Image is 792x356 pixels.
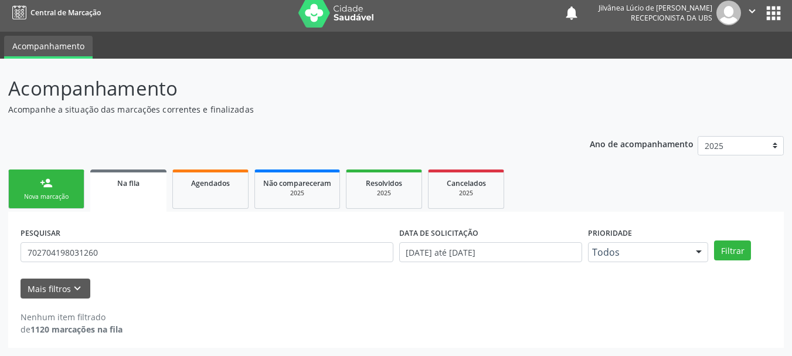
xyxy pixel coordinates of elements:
[263,189,331,198] div: 2025
[599,3,712,13] div: Jilvânea Lúcio de [PERSON_NAME]
[437,189,495,198] div: 2025
[117,178,140,188] span: Na fila
[366,178,402,188] span: Resolvidos
[447,178,486,188] span: Cancelados
[8,103,551,116] p: Acompanhe a situação das marcações correntes e finalizadas
[21,311,123,323] div: Nenhum item filtrado
[21,224,60,242] label: PESQUISAR
[21,279,90,299] button: Mais filtroskeyboard_arrow_down
[588,224,632,242] label: Prioridade
[399,242,583,262] input: Selecione um intervalo
[30,324,123,335] strong: 1120 marcações na fila
[763,3,784,23] button: apps
[592,246,684,258] span: Todos
[714,240,751,260] button: Filtrar
[191,178,230,188] span: Agendados
[21,323,123,335] div: de
[399,224,478,242] label: DATA DE SOLICITAÇÃO
[741,1,763,25] button: 
[8,74,551,103] p: Acompanhamento
[8,3,101,22] a: Central de Marcação
[716,1,741,25] img: img
[263,178,331,188] span: Não compareceram
[4,36,93,59] a: Acompanhamento
[590,136,694,151] p: Ano de acompanhamento
[355,189,413,198] div: 2025
[21,242,393,262] input: Nome, CNS
[631,13,712,23] span: Recepcionista da UBS
[17,192,76,201] div: Nova marcação
[746,5,759,18] i: 
[30,8,101,18] span: Central de Marcação
[71,282,84,295] i: keyboard_arrow_down
[40,177,53,189] div: person_add
[563,5,580,21] button: notifications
